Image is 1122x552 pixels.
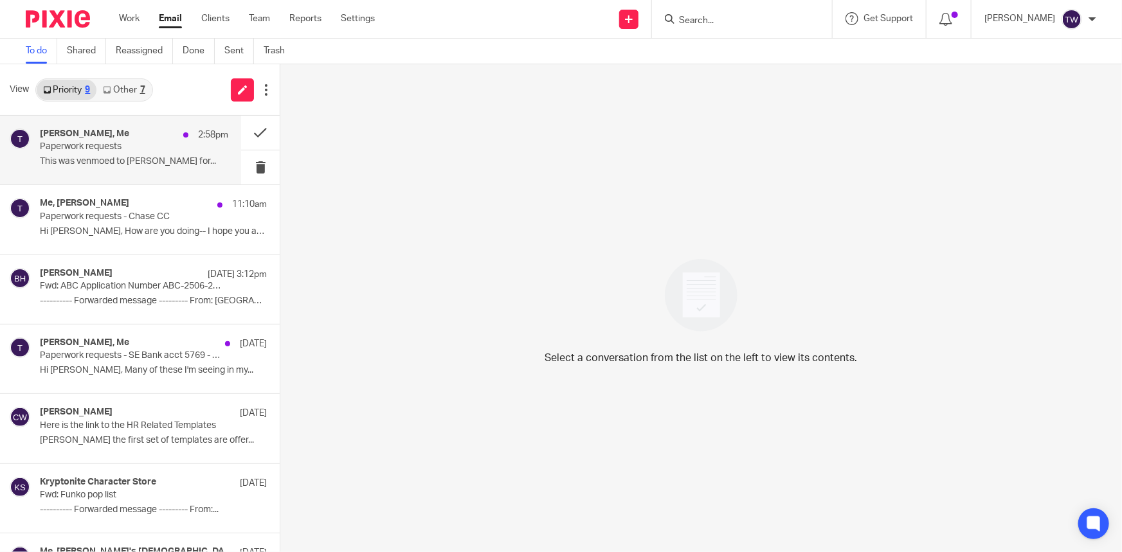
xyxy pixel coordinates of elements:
input: Search [678,15,793,27]
a: Clients [201,12,230,25]
p: This was venmoed to [PERSON_NAME] for... [40,156,228,167]
p: Paperwork requests - SE Bank acct 5769 - Riverside Coffee [40,350,222,361]
img: svg%3E [1062,9,1082,30]
p: [DATE] [240,407,267,420]
img: svg%3E [10,268,30,289]
a: Reports [289,12,321,25]
p: [PERSON_NAME] [984,12,1055,25]
h4: [PERSON_NAME] [40,407,113,418]
h4: Kryptonite Character Store [40,477,156,488]
a: Email [159,12,182,25]
span: View [10,83,29,96]
h4: [PERSON_NAME] [40,268,113,279]
a: Done [183,39,215,64]
p: Paperwork requests - Chase CC [40,211,222,222]
h4: [PERSON_NAME], Me [40,129,129,139]
img: Pixie [26,10,90,28]
p: Paperwork requests [40,141,191,152]
div: 9 [85,85,90,94]
p: ---------- Forwarded message --------- From: [GEOGRAPHIC_DATA]... [40,296,267,307]
p: [DATE] [240,337,267,350]
a: To do [26,39,57,64]
p: Select a conversation from the list on the left to view its contents. [545,350,858,366]
img: image [656,251,746,340]
a: Settings [341,12,375,25]
img: svg%3E [10,198,30,218]
h4: [PERSON_NAME], Me [40,337,129,348]
p: Hi [PERSON_NAME], Many of these I'm seeing in my... [40,365,267,376]
img: svg%3E [10,477,30,497]
img: svg%3E [10,337,30,358]
a: Shared [67,39,106,64]
p: Fwd: Funko pop list [40,490,222,501]
a: Team [249,12,270,25]
img: svg%3E [10,407,30,427]
p: [PERSON_NAME] the first set of templates are offer... [40,435,267,446]
div: 7 [140,85,145,94]
p: [DATE] [240,477,267,490]
p: Fwd: ABC Application Number ABC-2506-25981 [40,281,222,292]
h4: Me, [PERSON_NAME] [40,198,129,209]
a: Work [119,12,140,25]
a: Sent [224,39,254,64]
p: 11:10am [232,198,267,211]
span: Get Support [864,14,913,23]
p: ---------- Forwarded message --------- From:... [40,504,267,515]
p: [DATE] 3:12pm [208,268,267,281]
a: Trash [264,39,294,64]
a: Reassigned [116,39,173,64]
img: svg%3E [10,129,30,149]
p: Here is the link to the HR Related Templates [40,420,222,431]
p: Hi [PERSON_NAME], How are you doing-- I hope you are... [40,226,267,237]
a: Other7 [96,80,151,100]
p: 2:58pm [198,129,228,141]
a: Priority9 [37,80,96,100]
